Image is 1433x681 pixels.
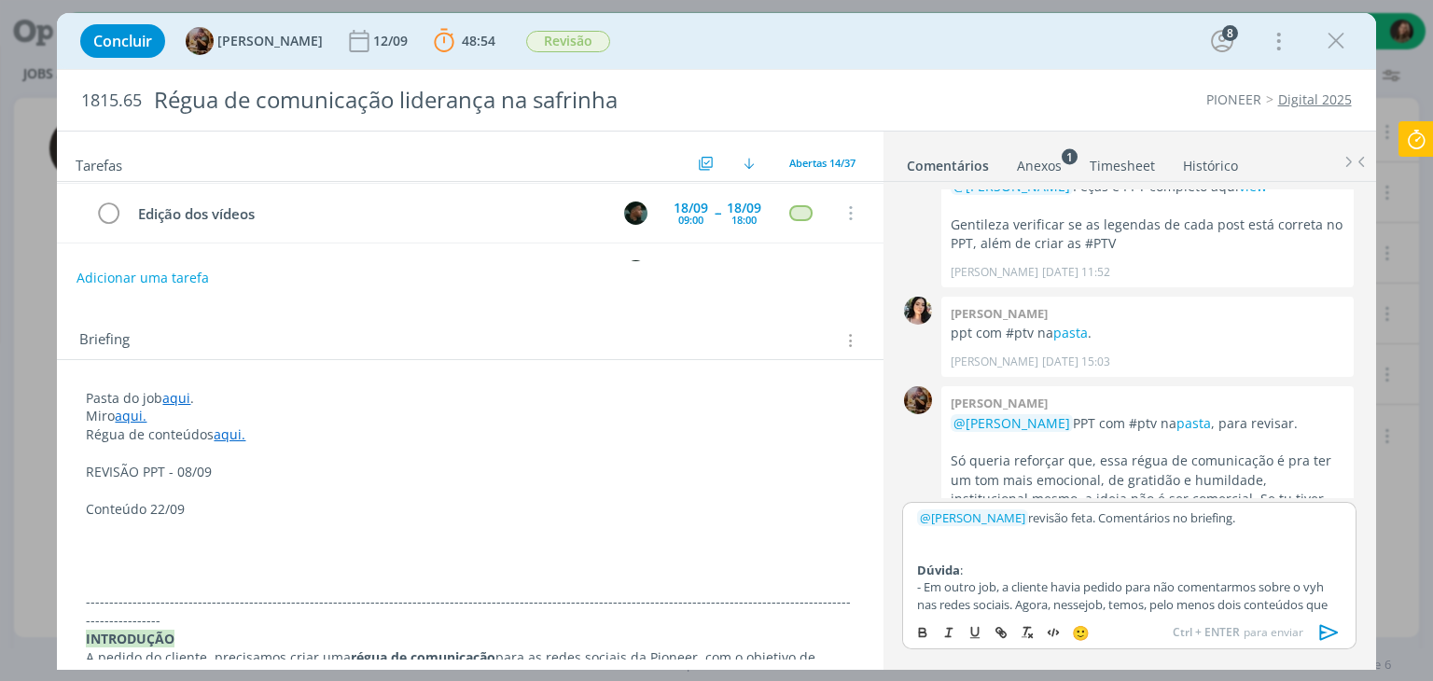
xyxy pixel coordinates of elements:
[1222,25,1238,41] div: 8
[186,27,323,55] button: A[PERSON_NAME]
[86,407,854,425] p: Miro
[86,463,854,481] p: REVISÃO PPT - 08/09
[951,264,1038,281] p: [PERSON_NAME]
[429,26,500,56] button: 48:54
[904,297,932,325] img: T
[1017,157,1062,175] div: Anexos
[624,202,647,225] img: K
[920,509,1025,526] span: [PERSON_NAME]
[917,578,1341,630] p: - Em outro job, a cliente havia pedido para não comentarmos sobre o vyh nas redes sociais. Agora,...
[917,562,1341,578] p: :
[86,500,854,519] p: Conteúdo 22/09
[951,414,1344,433] p: PPT com #ptv na , para revisar.
[526,31,610,52] span: Revisão
[1173,624,1303,641] span: para enviar
[57,13,1375,670] div: dialog
[951,354,1038,370] p: [PERSON_NAME]
[674,202,708,215] div: 18/09
[1042,354,1110,370] span: [DATE] 15:03
[130,202,606,226] div: Edição dos vídeos
[214,425,245,443] a: aqui.
[1072,623,1090,642] span: 🙂
[1053,324,1088,341] a: pasta
[674,260,708,273] div: 19/09
[1182,148,1239,175] a: Histórico
[904,386,932,414] img: A
[951,305,1048,322] b: [PERSON_NAME]
[351,648,495,666] strong: régua de comunicação
[86,592,854,630] p: -------------------------------------------------------------------------------------------------...
[789,156,856,170] span: Abertas 14/37
[1176,414,1211,432] a: pasta
[951,324,1344,342] p: ppt com #ptv na .
[678,215,703,225] div: 09:00
[622,199,650,227] button: K
[462,32,495,49] span: 48:54
[86,389,854,408] p: Pasta do job .
[81,90,142,111] span: 1815.65
[906,148,990,175] a: Comentários
[917,509,1341,526] p: revisão feta. Comentários no briefing.
[727,202,761,215] div: 18/09
[79,328,130,353] span: Briefing
[727,260,761,273] div: 19/09
[115,407,146,424] a: aqui.
[80,24,165,58] button: Concluir
[622,258,650,286] button: K
[373,35,411,48] div: 12/09
[1207,26,1237,56] button: 8
[1239,177,1267,195] a: view
[162,389,190,407] a: aqui
[951,395,1048,411] b: [PERSON_NAME]
[93,34,152,49] span: Concluir
[951,215,1344,254] p: Gentileza verificar se as legendas de cada post está correta no PPT, além de criar as #PTV
[1062,148,1078,164] sup: 1
[1206,90,1261,108] a: PIONEER
[86,425,854,444] p: Régua de conteúdos
[186,27,214,55] img: A
[953,177,1070,195] span: @[PERSON_NAME]
[86,630,174,647] strong: INTRODUÇÃO
[917,562,960,578] strong: Dúvida
[1067,621,1093,644] button: 🙂
[1278,90,1352,108] a: Digital 2025
[731,215,757,225] div: 18:00
[1089,148,1156,175] a: Timesheet
[217,35,323,48] span: [PERSON_NAME]
[1042,264,1110,281] span: [DATE] 11:52
[76,152,122,174] span: Tarefas
[920,509,931,526] span: @
[951,452,1344,528] p: Só queria reforçar que, essa régua de comunicação é pra ter um tom mais emocional, de gratidão e ...
[715,206,720,219] span: --
[744,158,755,169] img: arrow-down.svg
[76,261,210,295] button: Adicionar uma tarefa
[1173,624,1244,641] span: Ctrl + ENTER
[525,30,611,53] button: Revisão
[146,77,814,123] div: Régua de comunicação liderança na safrinha
[953,414,1070,432] span: @[PERSON_NAME]
[624,260,647,284] img: K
